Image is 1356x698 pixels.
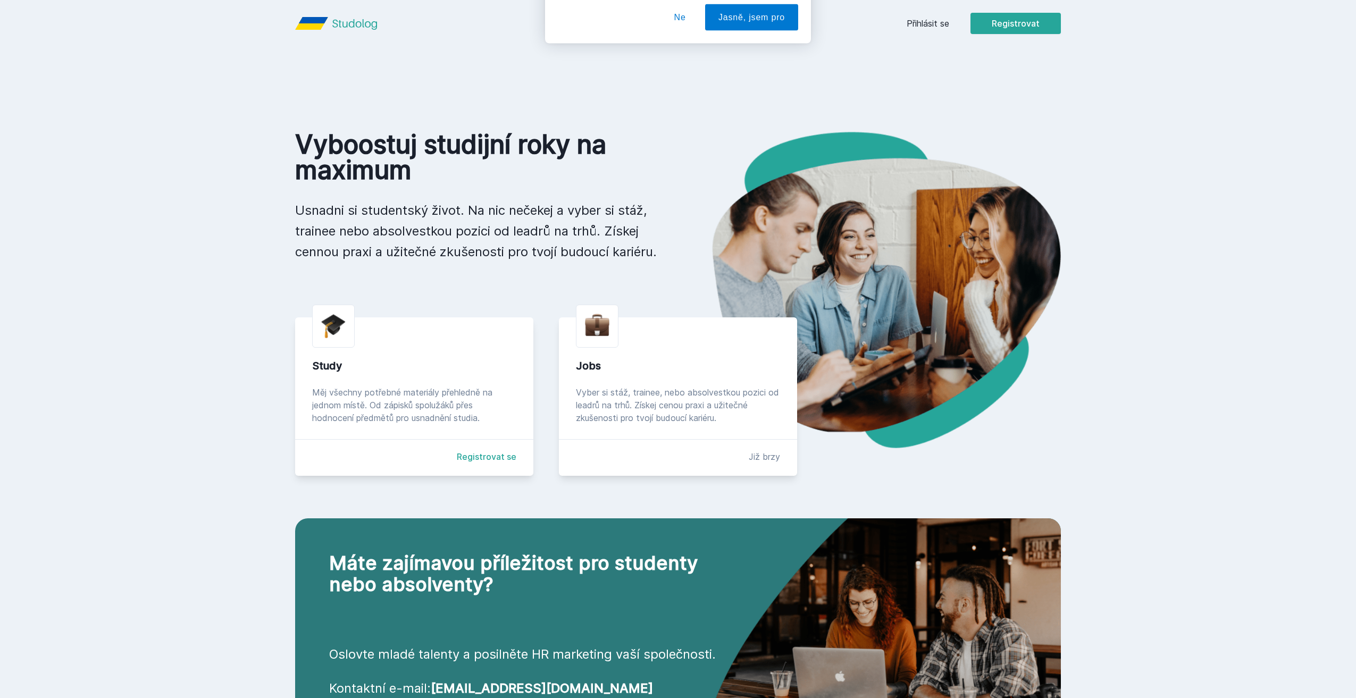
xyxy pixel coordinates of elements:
[749,450,780,463] div: Již brzy
[295,200,661,262] p: Usnadni si studentský život. Na nic nečekej a vyber si stáž, trainee nebo absolvestkou pozici od ...
[576,358,780,373] div: Jobs
[295,132,661,183] h1: Vyboostuj studijní roky na maximum
[585,312,609,339] img: briefcase.png
[312,358,516,373] div: Study
[329,646,738,663] p: Oslovte mladé talenty a posilněte HR marketing vaší společnosti.
[329,680,738,697] p: Kontaktní e-mail:
[576,386,780,424] div: Vyber si stáž, trainee, nebo absolvestkou pozici od leadrů na trhů. Získej cenou praxi a užitečné...
[457,450,516,463] a: Registrovat se
[705,55,798,82] button: Jasně, jsem pro
[329,552,738,595] h2: Máte zajímavou příležitost pro studenty nebo absolventy?
[678,132,1061,448] img: hero.png
[321,314,346,339] img: graduation-cap.png
[558,13,600,55] img: notification icon
[431,680,653,696] a: [EMAIL_ADDRESS][DOMAIN_NAME]
[312,386,516,424] div: Měj všechny potřebné materiály přehledně na jednom místě. Od zápisků spolužáků přes hodnocení pře...
[600,13,798,37] div: [PERSON_NAME] dostávat tipy ohledně studia, nových testů, hodnocení učitelů a předmětů?
[661,55,699,82] button: Ne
